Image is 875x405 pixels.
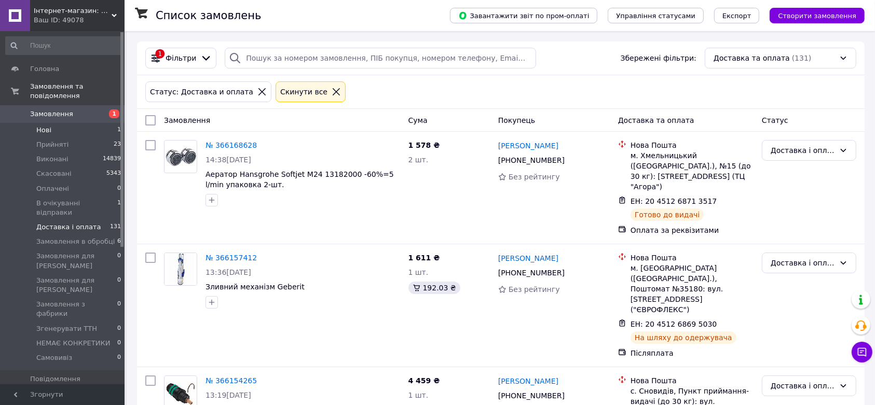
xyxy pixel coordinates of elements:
span: Замовлення з фабрики [36,300,117,318]
span: Виконані [36,155,69,164]
span: 0 [117,276,121,295]
span: 4 459 ₴ [408,376,440,385]
span: 1 578 ₴ [408,141,440,149]
span: Без рейтингу [509,173,560,181]
input: Пошук за номером замовлення, ПІБ покупця, номером телефону, Email, номером накладної [225,48,536,68]
div: Ваш ID: 49078 [34,16,125,25]
div: м. [GEOGRAPHIC_DATA] ([GEOGRAPHIC_DATA].), Поштомат №35180: вул. [STREET_ADDRESS] ("ЄВРОФЛЕКС") [631,263,754,315]
a: Фото товару [164,140,197,173]
span: 13:19[DATE] [206,391,251,399]
div: Нова Пошта [631,253,754,263]
span: 5343 [106,169,121,178]
span: Замовлення в обробці [36,237,115,246]
span: Замовлення та повідомлення [30,82,125,101]
a: [PERSON_NAME] [498,376,558,386]
a: Фото товару [164,253,197,286]
div: [PHONE_NUMBER] [496,153,567,167]
span: Фільтри [166,53,196,63]
div: На шляху до одержувача [631,331,736,344]
span: Прийняті [36,140,69,149]
span: Інтернет-магазин: San-Expert [34,6,112,16]
a: № 366154265 [206,376,257,385]
span: Згенерувати ТТН [36,324,97,333]
span: 6 [117,237,121,246]
span: Замовлення [30,109,73,119]
span: 0 [117,184,121,193]
div: м. Хмельницький ([GEOGRAPHIC_DATA].), №15 (до 30 кг): [STREET_ADDRESS] (ТЦ "Агора") [631,150,754,192]
span: 2 шт. [408,156,429,164]
input: Пошук [5,36,122,55]
span: 0 [117,324,121,333]
div: Нова Пошта [631,140,754,150]
h1: Список замовлень [156,9,261,22]
div: Доставка і оплата [771,145,835,156]
a: [PERSON_NAME] [498,253,558,263]
a: № 366168628 [206,141,257,149]
span: 1 шт. [408,268,429,276]
span: Доставка та оплата [714,53,790,63]
span: Створити замовлення [778,12,856,20]
button: Експорт [714,8,760,23]
a: № 366157412 [206,254,257,262]
button: Завантажити звіт по пром-оплаті [450,8,597,23]
span: Доставка і оплата [36,222,101,232]
a: Аератор Hansgrohe Softjet M24 13182000 -60%=5 l/min упаковка 2-шт. [206,170,394,189]
button: Управління статусами [608,8,704,23]
div: Готово до видачі [631,208,704,221]
span: 1 шт. [408,391,429,399]
span: Експорт [722,12,751,20]
span: ЕН: 20 4512 6871 3517 [631,197,717,205]
span: 0 [117,252,121,270]
span: (131) [792,54,812,62]
span: Без рейтингу [509,285,560,294]
div: Післяплата [631,348,754,358]
span: 0 [117,339,121,348]
span: Доставка та оплата [618,116,694,124]
span: НЕМАЄ КОНКРЕТИКИ [36,339,110,348]
a: Створити замовлення [759,11,865,19]
span: Замовлення [164,116,210,124]
div: Оплата за реквізитами [631,225,754,235]
span: Завантажити звіт по пром-оплаті [458,11,589,20]
span: Скасовані [36,169,72,178]
span: 1 [117,199,121,217]
span: Cума [408,116,428,124]
span: 131 [110,222,121,232]
span: Замовлення для [PERSON_NAME] [36,252,117,270]
span: 1 [109,109,119,118]
span: Замовлення для [PERSON_NAME] [36,276,117,295]
div: Статус: Доставка и оплата [148,86,255,97]
span: 14:38[DATE] [206,156,251,164]
span: 0 [117,300,121,318]
span: Збережені фільтри: [621,53,696,63]
span: 14839 [103,155,121,164]
div: [PHONE_NUMBER] [496,388,567,403]
div: [PHONE_NUMBER] [496,266,567,280]
span: Самовивіз [36,353,72,362]
span: 1 611 ₴ [408,254,440,262]
span: ЕН: 20 4512 6869 5030 [631,320,717,328]
span: Управління статусами [616,12,695,20]
span: Повідомлення [30,374,80,384]
a: Зливний механізм Geberit [206,283,305,291]
div: 192.03 ₴ [408,282,460,294]
span: 0 [117,353,121,362]
span: Нові [36,125,51,135]
div: Cкинути все [278,86,330,97]
button: Створити замовлення [770,8,865,23]
span: Оплачені [36,184,69,193]
img: Фото товару [165,253,197,285]
span: Статус [762,116,788,124]
span: В очікуванні відправки [36,199,117,217]
span: 23 [114,140,121,149]
button: Чат з покупцем [852,342,872,362]
span: 13:36[DATE] [206,268,251,276]
div: Нова Пошта [631,375,754,386]
div: Доставка і оплата [771,257,835,269]
span: Головна [30,64,59,74]
a: [PERSON_NAME] [498,141,558,151]
span: 1 [117,125,121,135]
div: Доставка і оплата [771,380,835,392]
